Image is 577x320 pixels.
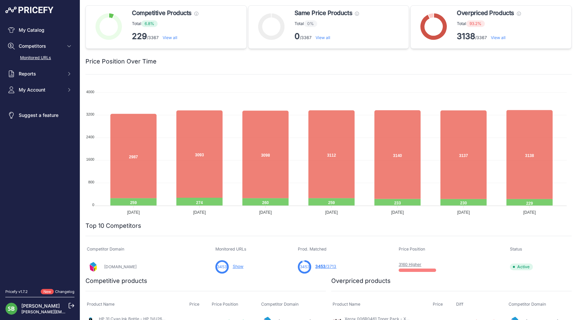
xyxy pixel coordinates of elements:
tspan: 1600 [86,157,94,161]
p: Total [132,20,198,27]
tspan: [DATE] [259,210,272,215]
div: Pricefy v1.7.2 [5,289,28,295]
span: Monitored URLs [215,247,246,252]
tspan: 800 [88,180,94,184]
button: Competitors [5,40,74,52]
a: My Catalog [5,24,74,36]
a: [DOMAIN_NAME] [104,264,137,269]
span: Diff [456,302,463,307]
tspan: 4000 [86,90,94,94]
span: New [41,289,54,295]
a: Show [233,264,243,269]
span: Competitor Domain [261,302,299,307]
a: [PERSON_NAME][EMAIL_ADDRESS][PERSON_NAME][DOMAIN_NAME] [21,309,157,314]
button: Reports [5,68,74,80]
span: Status [510,247,522,252]
a: Monitored URLs [5,52,74,64]
a: [PERSON_NAME] [21,303,60,309]
span: Competitive Products [132,8,192,18]
span: Reports [19,70,62,77]
span: Competitor Domain [87,247,124,252]
strong: 229 [132,31,147,41]
span: 0% [304,20,317,27]
h2: Overpriced products [331,276,391,286]
tspan: 0 [92,203,94,207]
strong: 0 [295,31,300,41]
tspan: [DATE] [193,210,206,215]
a: View all [316,35,330,40]
tspan: 3200 [86,112,94,116]
p: /3367 [457,31,521,42]
span: 6.8% [141,20,158,27]
h2: Top 10 Competitors [85,221,141,230]
tspan: [DATE] [457,210,470,215]
span: Product Name [87,302,115,307]
span: Competitor Domain [509,302,546,307]
a: View all [491,35,506,40]
tspan: [DATE] [391,210,404,215]
nav: Sidebar [5,24,74,281]
h2: Competitive products [85,276,147,286]
strong: 3138 [457,31,475,41]
span: 3453 [300,264,310,270]
p: Total [295,20,359,27]
a: View all [163,35,177,40]
span: Price [189,302,199,307]
tspan: [DATE] [523,210,536,215]
span: 3453 [315,264,326,269]
span: Prod. Matched [298,247,327,252]
span: My Account [19,87,62,93]
a: Changelog [55,289,74,294]
button: My Account [5,84,74,96]
span: Price Position [399,247,425,252]
h2: Price Position Over Time [85,57,157,66]
span: Overpriced Products [457,8,514,18]
p: /3367 [295,31,359,42]
span: Same Price Products [295,8,352,18]
p: Total [457,20,521,27]
a: Suggest a feature [5,109,74,121]
span: Active [510,264,533,270]
span: 93.2% [466,20,485,27]
span: 3453 [217,264,227,270]
tspan: 2400 [86,135,94,139]
span: Price Position [212,302,238,307]
img: Pricefy Logo [5,7,53,13]
a: 3453/3713 [315,264,336,269]
span: Competitors [19,43,62,49]
p: /3367 [132,31,198,42]
span: Product Name [333,302,360,307]
tspan: [DATE] [127,210,140,215]
a: 3160 Higher [399,262,421,267]
tspan: [DATE] [325,210,338,215]
span: Price [433,302,443,307]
